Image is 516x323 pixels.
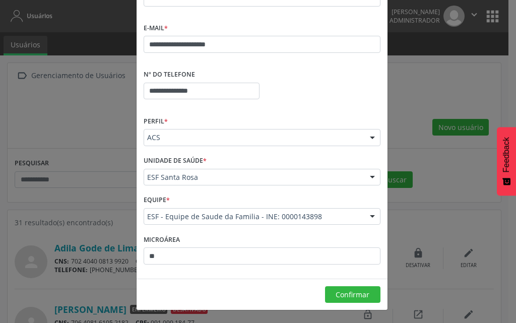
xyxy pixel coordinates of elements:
[144,153,207,169] label: Unidade de saúde
[144,192,170,208] label: Equipe
[147,133,360,143] span: ACS
[497,127,516,196] button: Feedback - Mostrar pesquisa
[144,21,168,36] label: E-mail
[325,286,380,303] button: Confirmar
[144,67,195,83] label: Nº do Telefone
[147,212,360,222] span: ESF - Equipe de Saude da Familia - INE: 0000143898
[147,172,360,182] span: ESF Santa Rosa
[336,290,369,299] span: Confirmar
[144,232,180,247] label: Microárea
[502,137,511,172] span: Feedback
[144,113,168,129] label: Perfil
